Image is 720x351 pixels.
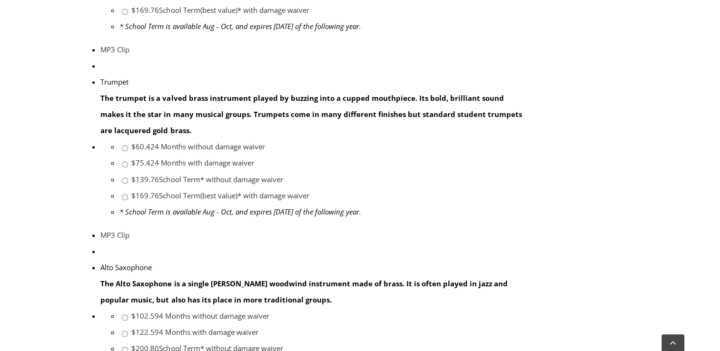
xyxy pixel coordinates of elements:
a: $169.76School Term(best value)* with damage waiver [131,5,309,15]
a: $60.424 Months without damage waiver [131,142,265,151]
a: $169.76School Term(best value)* with damage waiver [131,191,309,200]
strong: The trumpet is a valved brass instrument played by buzzing into a cupped mouthpiece. Its bold, br... [100,93,522,135]
div: Alto Saxophone [100,259,523,275]
em: * School Term is available Aug - Oct, and expires [DATE] of the following year. [119,21,361,31]
a: MP3 Clip [100,45,129,54]
span: $169.76 [131,191,159,200]
span: $102.59 [131,311,159,321]
em: * School Term is available Aug - Oct, and expires [DATE] of the following year. [119,207,361,216]
span: $169.76 [131,5,159,15]
span: $122.59 [131,327,159,337]
a: $75.424 Months with damage waiver [131,158,254,167]
a: MP3 Clip [100,230,129,240]
strong: The Alto Saxophone is a single [PERSON_NAME] woodwind instrument made of brass. It is often playe... [100,279,507,304]
a: $122.594 Months with damage waiver [131,327,258,337]
span: $75.42 [131,158,155,167]
span: $60.42 [131,142,155,151]
div: Trumpet [100,74,523,90]
a: $139.76School Term* without damage waiver [131,175,283,184]
a: $102.594 Months without damage waiver [131,311,269,321]
span: $139.76 [131,175,159,184]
